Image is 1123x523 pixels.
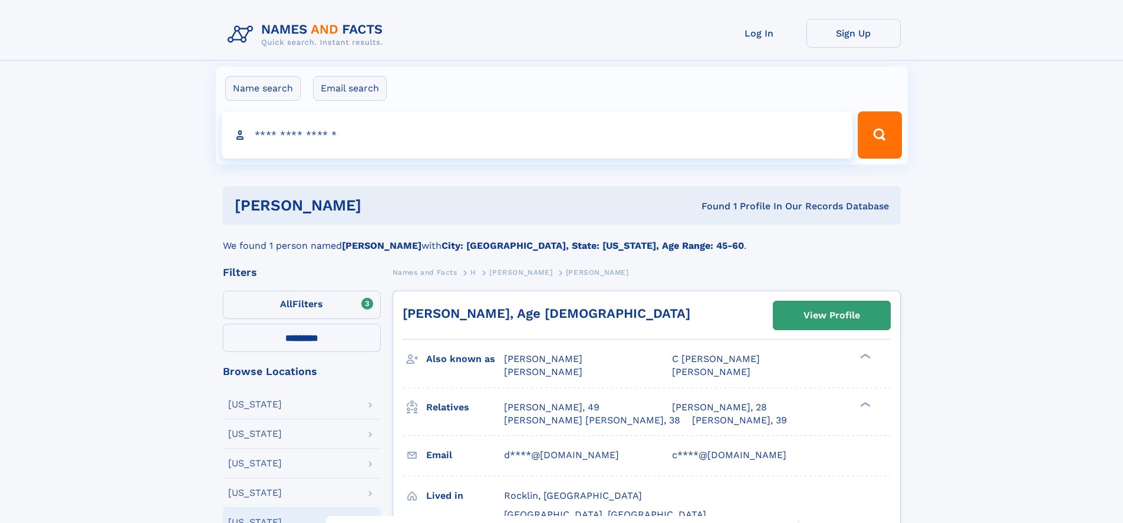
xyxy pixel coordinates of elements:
[692,414,787,427] a: [PERSON_NAME], 39
[803,302,860,329] div: View Profile
[857,353,871,360] div: ❯
[235,198,532,213] h1: [PERSON_NAME]
[442,240,744,251] b: City: [GEOGRAPHIC_DATA], State: [US_STATE], Age Range: 45-60
[531,200,889,213] div: Found 1 Profile In Our Records Database
[426,445,504,465] h3: Email
[313,76,387,101] label: Email search
[566,268,629,277] span: [PERSON_NAME]
[857,400,871,408] div: ❯
[672,353,760,364] span: C [PERSON_NAME]
[504,414,680,427] a: [PERSON_NAME] [PERSON_NAME], 38
[223,19,393,51] img: Logo Names and Facts
[426,397,504,417] h3: Relatives
[228,429,282,439] div: [US_STATE]
[393,265,457,279] a: Names and Facts
[222,111,853,159] input: search input
[280,298,292,310] span: All
[504,366,582,377] span: [PERSON_NAME]
[426,349,504,369] h3: Also known as
[470,265,476,279] a: H
[672,401,767,414] a: [PERSON_NAME], 28
[228,400,282,409] div: [US_STATE]
[470,268,476,277] span: H
[806,19,901,48] a: Sign Up
[225,76,301,101] label: Name search
[712,19,806,48] a: Log In
[773,301,890,330] a: View Profile
[342,240,421,251] b: [PERSON_NAME]
[223,291,381,319] label: Filters
[223,225,901,253] div: We found 1 person named with .
[489,268,552,277] span: [PERSON_NAME]
[504,490,642,501] span: Rocklin, [GEOGRAPHIC_DATA]
[504,401,600,414] a: [PERSON_NAME], 49
[858,111,901,159] button: Search Button
[672,366,750,377] span: [PERSON_NAME]
[223,267,381,278] div: Filters
[403,306,690,321] a: [PERSON_NAME], Age [DEMOGRAPHIC_DATA]
[228,459,282,468] div: [US_STATE]
[489,265,552,279] a: [PERSON_NAME]
[223,366,381,377] div: Browse Locations
[228,488,282,498] div: [US_STATE]
[504,353,582,364] span: [PERSON_NAME]
[504,509,706,520] span: [GEOGRAPHIC_DATA], [GEOGRAPHIC_DATA]
[426,486,504,506] h3: Lived in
